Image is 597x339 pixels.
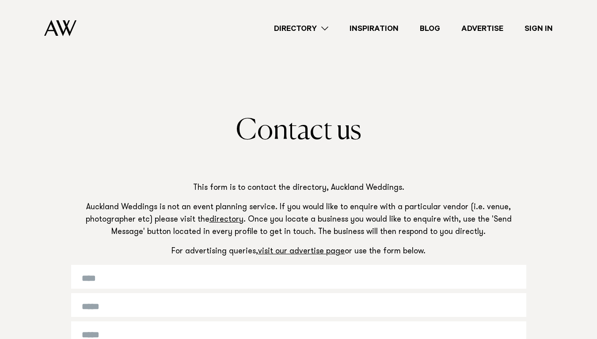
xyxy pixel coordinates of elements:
[71,115,526,147] h1: Contact us
[71,246,526,258] p: For advertising queries, or use the form below.
[514,23,563,34] a: Sign In
[71,202,526,239] p: Auckland Weddings is not an event planning service. If you would like to enquire with a particula...
[209,216,243,224] a: directory
[263,23,339,34] a: Directory
[451,23,514,34] a: Advertise
[44,20,76,36] img: Auckland Weddings Logo
[258,248,345,256] a: visit our advertise page
[409,23,451,34] a: Blog
[71,182,526,195] p: This form is to contact the directory, Auckland Weddings.
[339,23,409,34] a: Inspiration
